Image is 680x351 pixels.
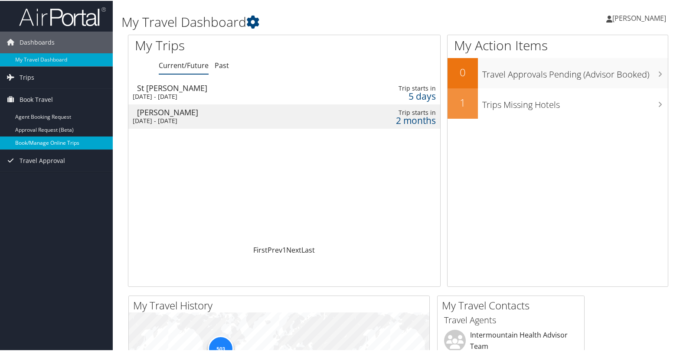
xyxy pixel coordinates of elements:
h2: My Travel Contacts [442,297,584,312]
a: Past [215,60,229,69]
h2: My Travel History [133,297,429,312]
h3: Trips Missing Hotels [482,94,668,110]
h3: Travel Agents [444,313,578,325]
span: Trips [20,66,34,88]
h1: My Travel Dashboard [121,12,490,30]
div: Trip starts in [360,84,436,91]
span: Book Travel [20,88,53,110]
h1: My Trips [135,36,304,54]
a: Prev [268,244,282,254]
div: [PERSON_NAME] [137,107,328,115]
a: Next [286,244,301,254]
h1: My Action Items [448,36,668,54]
a: [PERSON_NAME] [606,4,675,30]
span: [PERSON_NAME] [612,13,666,22]
div: Trip starts in [360,108,436,116]
div: 5 days [360,91,436,99]
div: [DATE] - [DATE] [133,92,324,100]
img: airportal-logo.png [19,6,106,26]
a: 1 [282,244,286,254]
div: 2 months [360,116,436,123]
h3: Travel Approvals Pending (Advisor Booked) [482,63,668,80]
div: St [PERSON_NAME] [137,83,328,91]
h2: 0 [448,64,478,79]
div: [DATE] - [DATE] [133,116,324,124]
a: 0Travel Approvals Pending (Advisor Booked) [448,57,668,88]
a: First [253,244,268,254]
span: Dashboards [20,31,55,52]
a: Current/Future [159,60,209,69]
a: 1Trips Missing Hotels [448,88,668,118]
span: Travel Approval [20,149,65,171]
h2: 1 [448,94,478,109]
a: Last [301,244,315,254]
